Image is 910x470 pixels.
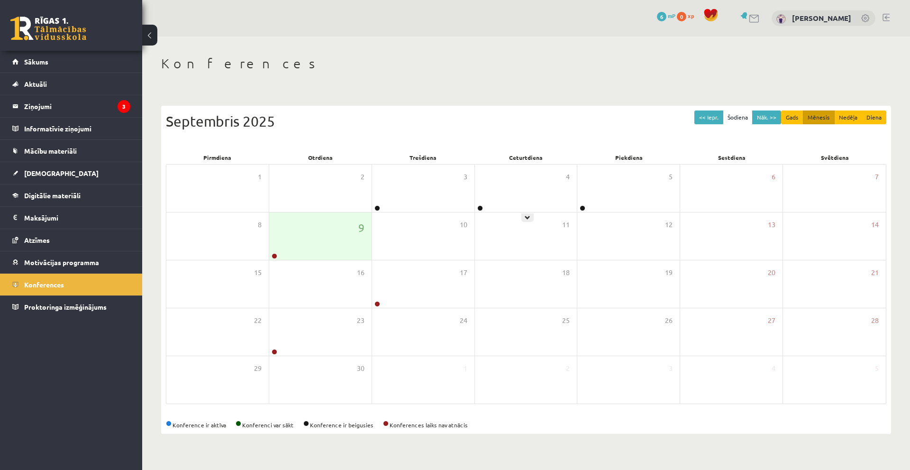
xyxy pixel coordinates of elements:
span: 4 [566,172,570,182]
a: Aktuāli [12,73,130,95]
span: 24 [460,315,467,326]
span: 20 [768,267,775,278]
button: Mēnesis [803,111,835,124]
button: Šodiena [723,111,753,124]
span: 1 [464,363,467,374]
a: Mācību materiāli [12,140,130,162]
legend: Ziņojumi [24,95,130,117]
span: Mācību materiāli [24,147,77,155]
span: 8 [258,220,262,230]
span: 16 [357,267,364,278]
button: << Iepr. [694,111,723,124]
a: Maksājumi [12,207,130,229]
span: 3 [669,363,673,374]
div: Piekdiena [578,151,681,164]
div: Konference ir aktīva Konferenci var sākt Konference ir beigusies Konferences laiks nav atnācis [166,421,886,429]
span: 9 [358,220,364,236]
div: Sestdiena [681,151,783,164]
a: Sākums [12,51,130,73]
a: [PERSON_NAME] [792,13,851,23]
span: 13 [768,220,775,230]
span: Atzīmes [24,236,50,244]
span: 3 [464,172,467,182]
span: mP [668,12,675,19]
a: Informatīvie ziņojumi [12,118,130,139]
span: 17 [460,267,467,278]
button: Diena [862,111,886,124]
span: 19 [665,267,673,278]
div: Pirmdiena [166,151,269,164]
span: 18 [562,267,570,278]
legend: Informatīvie ziņojumi [24,118,130,139]
span: Konferences [24,280,64,289]
span: 27 [768,315,775,326]
span: Aktuāli [24,80,47,88]
div: Svētdiena [783,151,886,164]
span: 2 [361,172,364,182]
h1: Konferences [161,55,891,72]
legend: Maksājumi [24,207,130,229]
span: [DEMOGRAPHIC_DATA] [24,169,99,177]
span: 14 [871,220,879,230]
span: 25 [562,315,570,326]
span: 10 [460,220,467,230]
span: 22 [254,315,262,326]
i: 3 [118,100,130,113]
div: Trešdiena [372,151,474,164]
span: Motivācijas programma [24,258,99,267]
a: Konferences [12,274,130,295]
span: 0 [677,12,686,21]
span: 11 [562,220,570,230]
span: 1 [258,172,262,182]
a: Proktoringa izmēģinājums [12,296,130,318]
a: 0 xp [677,12,699,19]
a: Atzīmes [12,229,130,251]
span: 5 [669,172,673,182]
span: Sākums [24,57,48,66]
span: 6 [772,172,775,182]
button: Nedēļa [834,111,862,124]
a: Ziņojumi3 [12,95,130,117]
div: Otrdiena [269,151,372,164]
a: Motivācijas programma [12,251,130,273]
div: Ceturtdiena [474,151,577,164]
span: 23 [357,315,364,326]
span: 28 [871,315,879,326]
span: 30 [357,363,364,374]
a: Rīgas 1. Tālmācības vidusskola [10,17,86,40]
span: 4 [772,363,775,374]
div: Septembris 2025 [166,111,886,132]
button: Nāk. >> [752,111,781,124]
span: Proktoringa izmēģinājums [24,303,107,311]
a: 6 mP [657,12,675,19]
span: 26 [665,315,673,326]
span: 15 [254,267,262,278]
a: Digitālie materiāli [12,184,130,206]
span: 29 [254,363,262,374]
span: 7 [875,172,879,182]
button: Gads [781,111,803,124]
span: 2 [566,363,570,374]
span: Digitālie materiāli [24,191,81,200]
span: 5 [875,363,879,374]
a: [DEMOGRAPHIC_DATA] [12,162,130,184]
span: 12 [665,220,673,230]
img: Aļona Girse [776,14,786,24]
span: 21 [871,267,879,278]
span: xp [688,12,694,19]
span: 6 [657,12,666,21]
